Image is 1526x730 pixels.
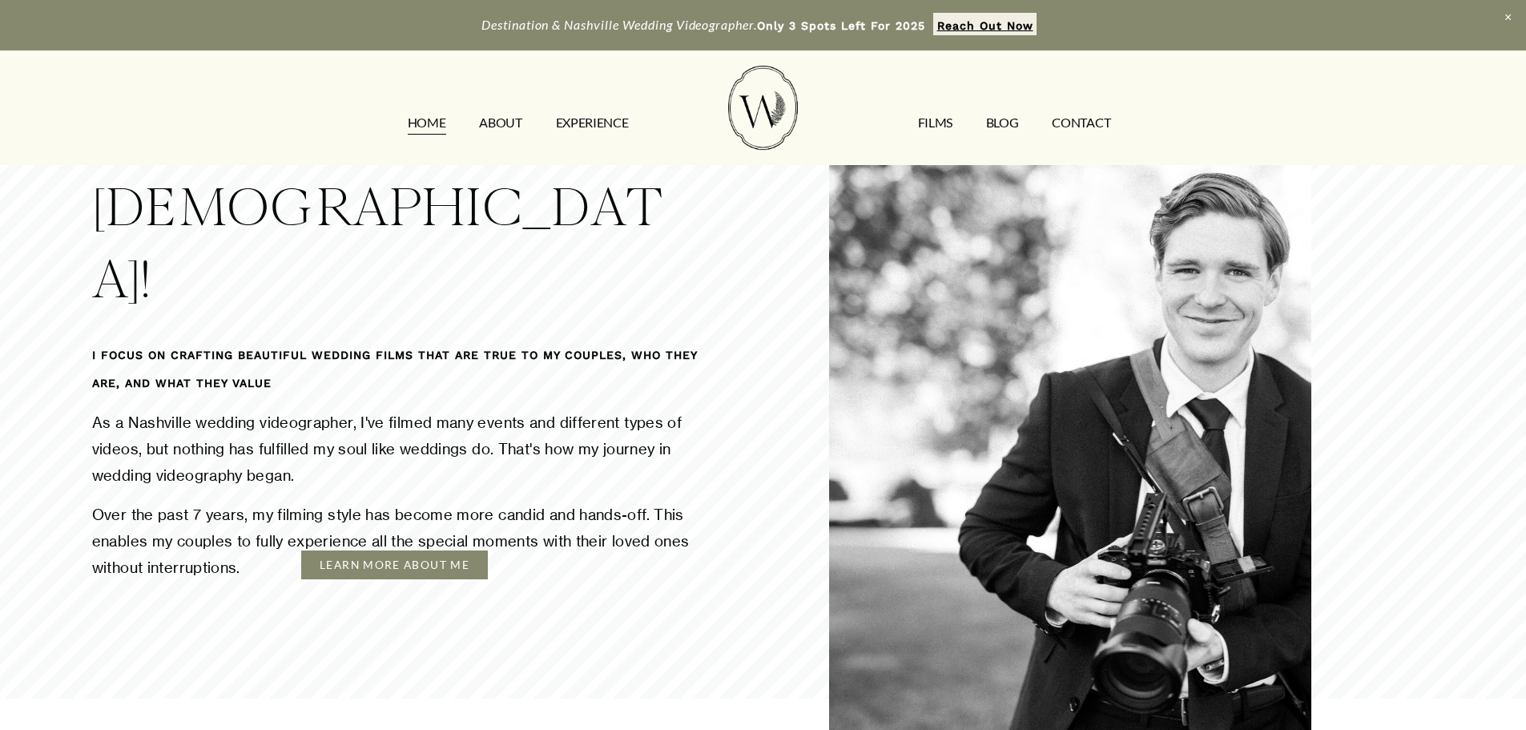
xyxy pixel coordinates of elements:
a: Blog [986,110,1019,135]
a: HOME [408,110,446,135]
p: Over the past 7 years, my filming style has become more candid and hands-off. This enables my cou... [92,502,698,581]
a: Reach Out Now [933,13,1037,35]
a: ABOUT [479,110,521,135]
h2: I’m [DEMOGRAPHIC_DATA]! [92,97,698,315]
img: Wild Fern Weddings [728,66,797,150]
a: FILMS [918,110,952,135]
strong: Reach Out Now [937,19,1033,32]
p: As a Nashville wedding videographer, I've filmed many events and different types of videos, but n... [92,409,698,489]
a: CONTACT [1052,110,1110,135]
strong: I FOCUS ON CRAFTING BEAUTIFUL WEDDING FILMS THAT ARE TRUE TO MY COUPLES, WHO THEY ARE, AND WHAT T... [92,349,702,389]
a: EXPERIENCE [556,110,629,135]
a: LEARN MORE ABOUT ME [301,551,489,579]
